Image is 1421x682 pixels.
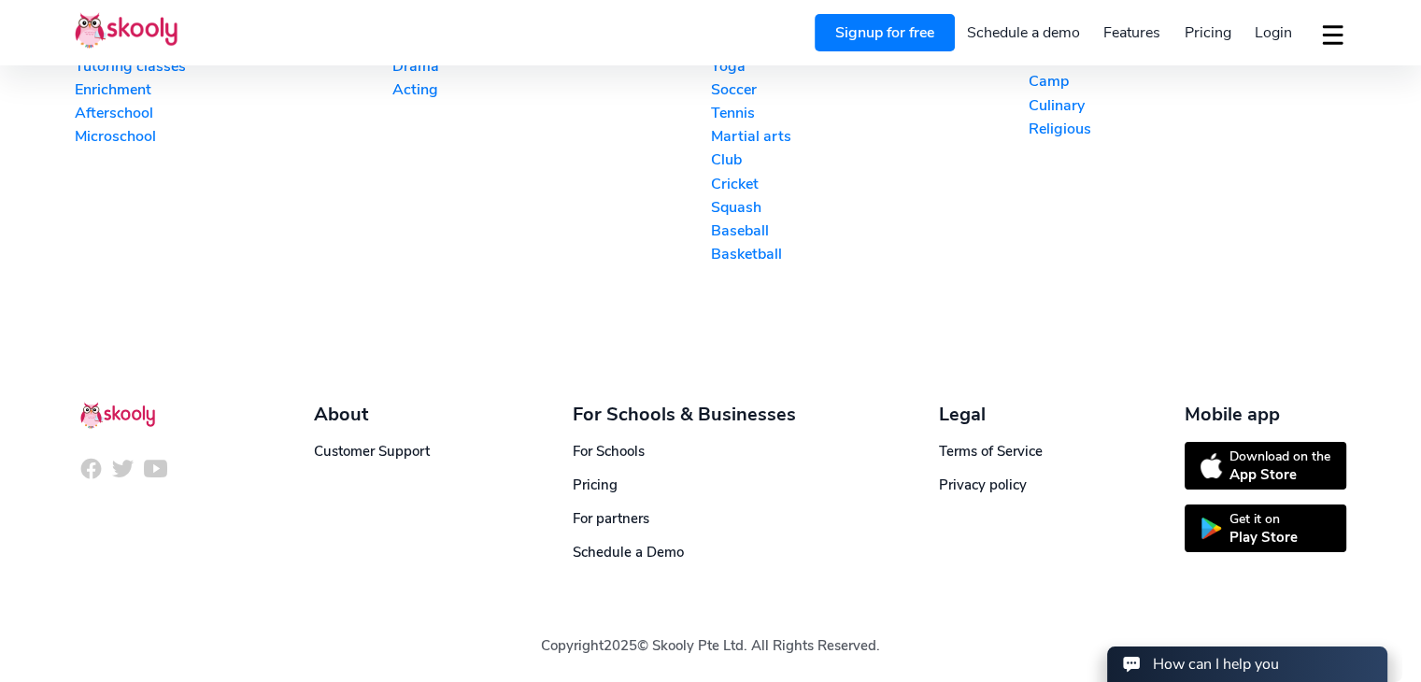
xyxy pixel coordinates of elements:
a: Basketball [711,244,1029,264]
a: Signup for free [815,14,955,51]
a: Camp [1029,71,1346,92]
div: About [314,402,430,427]
span: 2025 [604,636,637,655]
span: Login [1255,22,1292,43]
a: Squash [711,197,1029,218]
div: For Schools & Businesses [573,402,796,427]
a: Martial arts [711,126,1029,147]
a: Pricing [1172,18,1243,48]
a: Microschool [75,126,392,147]
div: Play Store [1229,528,1298,547]
span: Pricing [1185,22,1231,43]
a: Religious [1029,119,1346,139]
div: Get it on [1229,510,1298,528]
a: Customer Support [314,442,430,461]
img: icon-facebook [79,457,103,480]
a: Features [1091,18,1172,48]
a: Terms of Service [938,442,1042,461]
a: For Schools [573,442,645,461]
a: Get it onPlay Store [1185,504,1346,552]
div: Download on the [1229,448,1330,465]
a: Login [1243,18,1304,48]
a: Schedule a Demo [573,543,684,561]
a: Cricket [711,174,1029,194]
a: Tennis [711,103,1029,123]
img: icon-playstore [1201,518,1222,539]
a: Download on theApp Store [1185,442,1346,490]
a: Pricing [573,476,618,494]
a: Schedule a demo [955,18,1092,48]
a: Tutoring classes [75,56,392,77]
img: icon-twitter [111,457,135,480]
a: Club [711,149,1029,170]
a: Enrichment [75,79,392,100]
button: dropdown menu [1319,13,1346,56]
a: Privacy policy [938,476,1026,494]
a: Soccer [711,79,1029,100]
img: Skooly [75,12,178,49]
a: Afterschool [75,103,392,123]
a: Yoga [711,56,1029,77]
div: Mobile app [1185,402,1346,427]
a: Culinary [1029,95,1346,116]
img: Skooly [80,402,155,428]
img: icon-appstore [1201,453,1222,478]
a: Drama [392,56,710,77]
a: For partners [573,509,649,528]
a: Baseball [711,220,1029,241]
img: icon-youtube [144,457,167,480]
div: Legal [938,402,1042,427]
div: App Store [1229,465,1330,484]
a: Acting [392,79,710,100]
